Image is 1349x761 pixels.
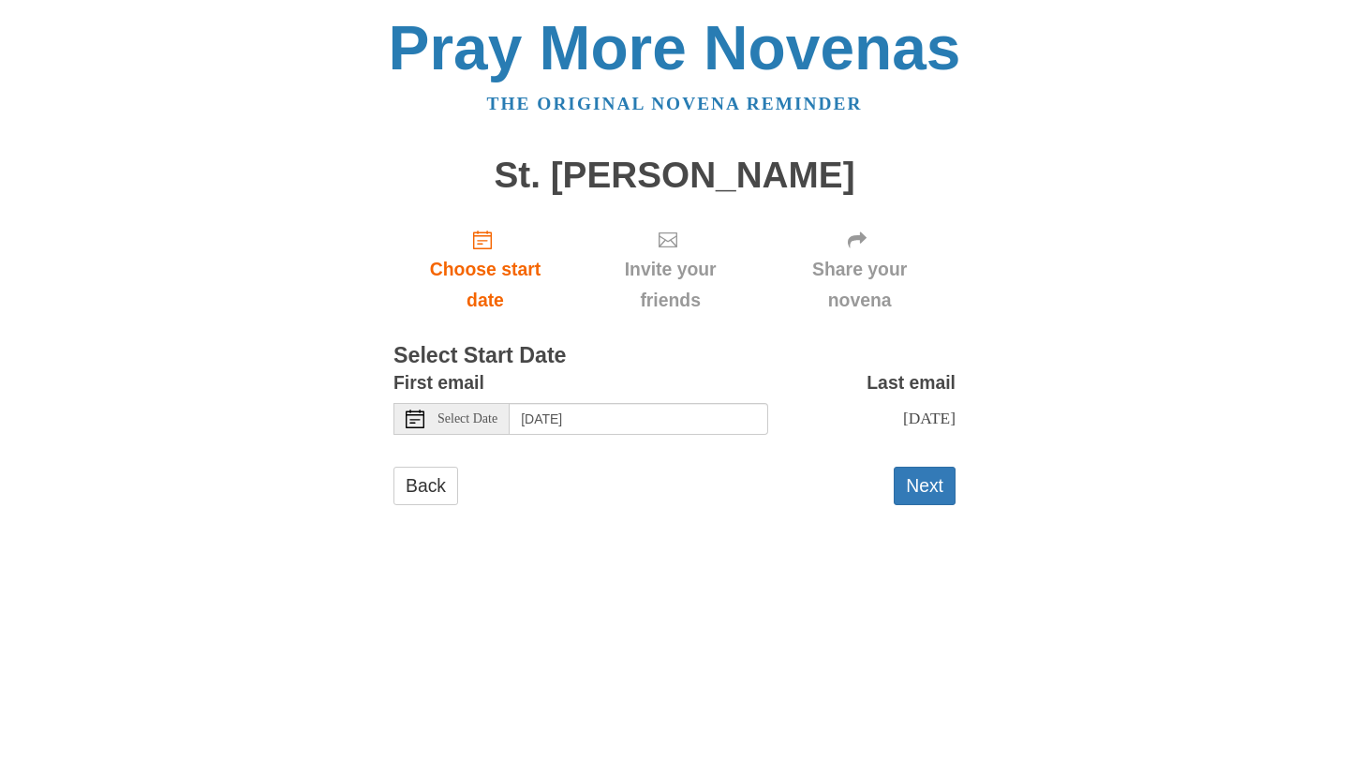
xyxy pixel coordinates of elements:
[393,344,956,368] h3: Select Start Date
[577,214,763,325] div: Click "Next" to confirm your start date first.
[782,254,937,316] span: Share your novena
[487,94,863,113] a: The original novena reminder
[763,214,956,325] div: Click "Next" to confirm your start date first.
[393,214,577,325] a: Choose start date
[393,467,458,505] a: Back
[393,367,484,398] label: First email
[437,412,497,425] span: Select Date
[867,367,956,398] label: Last email
[596,254,745,316] span: Invite your friends
[903,409,956,427] span: [DATE]
[389,13,961,82] a: Pray More Novenas
[894,467,956,505] button: Next
[412,254,558,316] span: Choose start date
[393,156,956,196] h1: St. [PERSON_NAME]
